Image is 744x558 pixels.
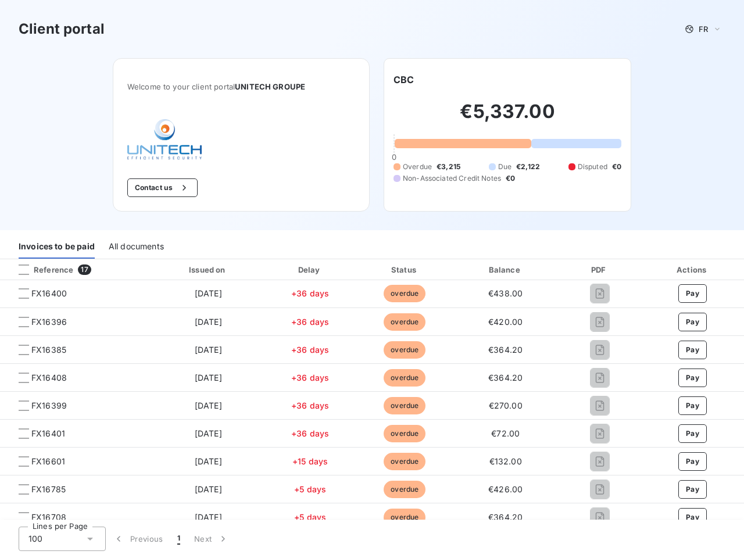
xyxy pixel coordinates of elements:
[384,341,425,359] span: overdue
[195,373,222,382] span: [DATE]
[31,372,67,384] span: FX16408
[31,400,67,412] span: FX16399
[643,264,742,276] div: Actions
[498,162,512,172] span: Due
[19,234,95,259] div: Invoices to be paid
[678,341,707,359] button: Pay
[488,512,523,522] span: €364.20
[28,533,42,545] span: 100
[394,100,621,135] h2: €5,337.00
[195,428,222,438] span: [DATE]
[195,317,222,327] span: [DATE]
[384,313,425,331] span: overdue
[291,288,329,298] span: +36 days
[195,512,222,522] span: [DATE]
[291,317,329,327] span: +36 days
[78,264,91,275] span: 17
[127,82,355,91] span: Welcome to your client portal
[394,73,414,87] h6: CBC
[235,82,305,91] span: UNITECH GROUPE
[488,345,523,355] span: €364.20
[266,264,354,276] div: Delay
[678,369,707,387] button: Pay
[678,424,707,443] button: Pay
[560,264,639,276] div: PDF
[292,456,328,466] span: +15 days
[384,369,425,387] span: overdue
[31,512,66,523] span: FX16708
[488,484,523,494] span: €426.00
[384,481,425,498] span: overdue
[491,428,520,438] span: €72.00
[294,512,326,522] span: +5 days
[31,456,65,467] span: FX16601
[291,428,329,438] span: +36 days
[489,400,523,410] span: €270.00
[506,173,515,184] span: €0
[195,400,222,410] span: [DATE]
[170,527,187,551] button: 1
[359,264,450,276] div: Status
[678,508,707,527] button: Pay
[31,288,67,299] span: FX16400
[127,178,198,197] button: Contact us
[31,344,66,356] span: FX16385
[384,397,425,414] span: overdue
[516,162,540,172] span: €2,122
[187,527,236,551] button: Next
[294,484,326,494] span: +5 days
[678,452,707,471] button: Pay
[384,425,425,442] span: overdue
[291,400,329,410] span: +36 days
[678,313,707,331] button: Pay
[106,527,170,551] button: Previous
[31,428,65,439] span: FX16401
[403,162,432,172] span: Overdue
[612,162,621,172] span: €0
[109,234,164,259] div: All documents
[488,317,523,327] span: €420.00
[678,284,707,303] button: Pay
[403,173,501,184] span: Non-Associated Credit Notes
[384,509,425,526] span: overdue
[489,456,522,466] span: €132.00
[678,396,707,415] button: Pay
[488,288,523,298] span: €438.00
[31,484,66,495] span: FX16785
[578,162,607,172] span: Disputed
[195,484,222,494] span: [DATE]
[455,264,556,276] div: Balance
[384,453,425,470] span: overdue
[127,119,202,160] img: Company logo
[392,152,396,162] span: 0
[488,373,523,382] span: €364.20
[291,345,329,355] span: +36 days
[155,264,262,276] div: Issued on
[291,373,329,382] span: +36 days
[195,456,222,466] span: [DATE]
[195,345,222,355] span: [DATE]
[678,480,707,499] button: Pay
[384,285,425,302] span: overdue
[437,162,460,172] span: €3,215
[195,288,222,298] span: [DATE]
[9,264,73,275] div: Reference
[177,533,180,545] span: 1
[31,316,67,328] span: FX16396
[19,19,105,40] h3: Client portal
[699,24,708,34] span: FR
